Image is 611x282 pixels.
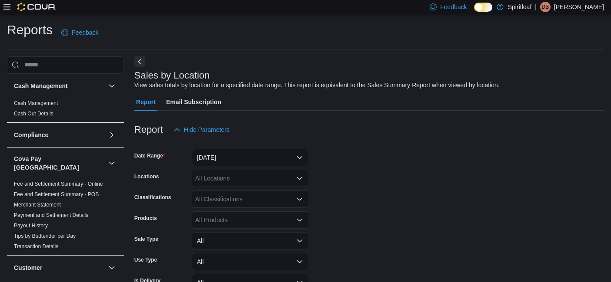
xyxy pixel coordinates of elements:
[192,149,308,166] button: [DATE]
[535,2,537,12] p: |
[540,2,551,12] div: Dalton B
[14,82,68,90] h3: Cash Management
[296,216,303,223] button: Open list of options
[14,243,58,249] a: Transaction Details
[14,263,42,272] h3: Customer
[17,3,56,11] img: Cova
[7,21,53,39] h1: Reports
[14,154,105,172] button: Cova Pay [GEOGRAPHIC_DATA]
[14,201,61,208] span: Merchant Statement
[542,2,549,12] span: DB
[7,179,124,255] div: Cova Pay [GEOGRAPHIC_DATA]
[14,181,103,187] a: Fee and Settlement Summary - Online
[14,223,48,229] a: Payout History
[107,81,117,91] button: Cash Management
[296,175,303,182] button: Open list of options
[440,3,467,11] span: Feedback
[14,202,61,208] a: Merchant Statement
[107,130,117,140] button: Compliance
[474,3,492,12] input: Dark Mode
[14,131,105,139] button: Compliance
[14,100,58,106] a: Cash Management
[134,125,163,135] h3: Report
[14,111,53,117] a: Cash Out Details
[14,180,103,187] span: Fee and Settlement Summary - Online
[134,152,165,159] label: Date Range
[7,98,124,122] div: Cash Management
[134,70,210,81] h3: Sales by Location
[14,263,105,272] button: Customer
[14,212,88,218] a: Payment and Settlement Details
[14,212,88,219] span: Payment and Settlement Details
[134,173,159,180] label: Locations
[14,131,48,139] h3: Compliance
[72,28,98,37] span: Feedback
[107,158,117,168] button: Cova Pay [GEOGRAPHIC_DATA]
[14,100,58,107] span: Cash Management
[192,232,308,249] button: All
[14,233,76,239] a: Tips by Budtender per Day
[192,253,308,270] button: All
[58,24,102,41] a: Feedback
[14,110,53,117] span: Cash Out Details
[166,93,221,111] span: Email Subscription
[134,194,171,201] label: Classifications
[134,81,500,90] div: View sales totals by location for a specified date range. This report is equivalent to the Sales ...
[554,2,604,12] p: [PERSON_NAME]
[184,125,230,134] span: Hide Parameters
[14,233,76,239] span: Tips by Budtender per Day
[134,215,157,222] label: Products
[134,256,157,263] label: Use Type
[14,191,99,197] a: Fee and Settlement Summary - POS
[107,262,117,273] button: Customer
[14,243,58,250] span: Transaction Details
[508,2,531,12] p: Spiritleaf
[134,56,145,67] button: Next
[296,196,303,203] button: Open list of options
[14,82,105,90] button: Cash Management
[14,191,99,198] span: Fee and Settlement Summary - POS
[136,93,156,111] span: Report
[170,121,233,138] button: Hide Parameters
[134,236,158,243] label: Sale Type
